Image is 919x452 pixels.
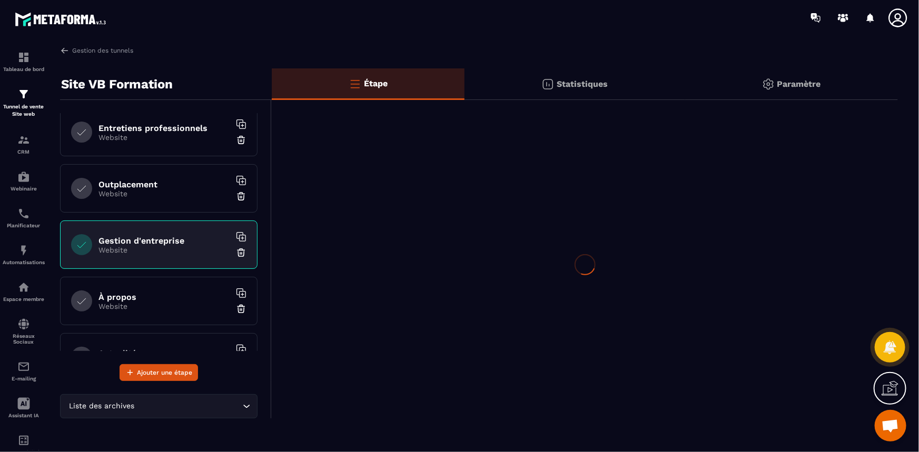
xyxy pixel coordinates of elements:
[61,74,173,95] p: Site VB Formation
[98,236,230,246] h6: Gestion d'entreprise
[17,51,30,64] img: formation
[98,123,230,133] h6: Entretiens professionnels
[17,360,30,373] img: email
[98,292,230,302] h6: À propos
[3,376,45,381] p: E-mailing
[17,318,30,330] img: social-network
[236,191,246,202] img: trash
[777,79,821,89] p: Paramètre
[3,66,45,72] p: Tableau de bord
[3,149,45,155] p: CRM
[3,80,45,126] a: formationformationTunnel de vente Site web
[541,78,554,91] img: stats.20deebd0.svg
[17,134,30,146] img: formation
[3,126,45,163] a: formationformationCRM
[3,236,45,273] a: automationsautomationsAutomatisations
[349,77,361,90] img: bars-o.4a397970.svg
[98,133,230,142] p: Website
[236,304,246,314] img: trash
[17,88,30,101] img: formation
[3,273,45,310] a: automationsautomationsEspace membre
[98,348,230,358] h6: Actualités
[120,364,198,381] button: Ajouter une étape
[364,78,388,88] p: Étape
[3,186,45,192] p: Webinaire
[3,259,45,265] p: Automatisations
[17,434,30,447] img: accountant
[236,247,246,258] img: trash
[137,367,192,378] span: Ajouter une étape
[137,400,240,412] input: Search for option
[3,43,45,80] a: formationformationTableau de bord
[98,246,230,254] p: Website
[3,413,45,418] p: Assistant IA
[60,46,133,55] a: Gestion des tunnels
[3,103,45,118] p: Tunnel de vente Site web
[557,79,608,89] p: Statistiques
[3,199,45,236] a: schedulerschedulerPlanificateur
[60,394,258,418] div: Search for option
[236,135,246,145] img: trash
[762,78,775,91] img: setting-gr.5f69749f.svg
[3,310,45,353] a: social-networksocial-networkRéseaux Sociaux
[67,400,137,412] span: Liste des archives
[3,353,45,389] a: emailemailE-mailing
[17,170,30,183] img: automations
[17,207,30,220] img: scheduler
[3,389,45,426] a: Assistant IA
[17,281,30,294] img: automations
[98,189,230,198] p: Website
[98,302,230,310] p: Website
[17,244,30,257] img: automations
[98,179,230,189] h6: Outplacement
[3,163,45,199] a: automationsautomationsWebinaire
[60,46,70,55] img: arrow
[3,296,45,302] p: Espace membre
[3,223,45,228] p: Planificateur
[15,9,110,29] img: logo
[875,410,906,441] div: Ouvrir le chat
[3,333,45,345] p: Réseaux Sociaux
